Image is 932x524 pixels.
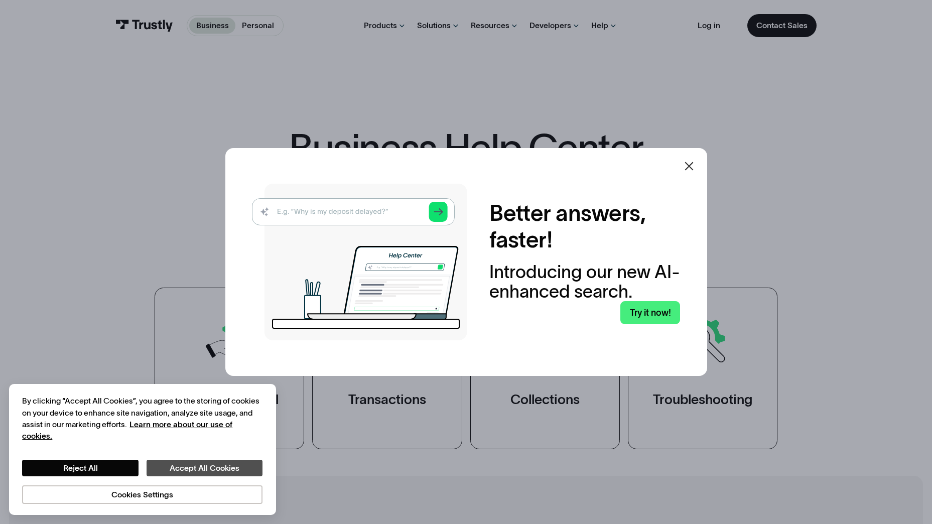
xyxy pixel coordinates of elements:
div: By clicking “Accept All Cookies”, you agree to the storing of cookies on your device to enhance s... [22,395,262,442]
button: Reject All [22,460,139,476]
div: Cookie banner [9,384,276,515]
div: Introducing our new AI-enhanced search. [489,262,680,301]
button: Cookies Settings [22,485,262,504]
a: Try it now! [620,301,680,324]
h2: Better answers, faster! [489,200,680,253]
button: Accept All Cookies [147,460,263,476]
div: Privacy [22,395,262,504]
